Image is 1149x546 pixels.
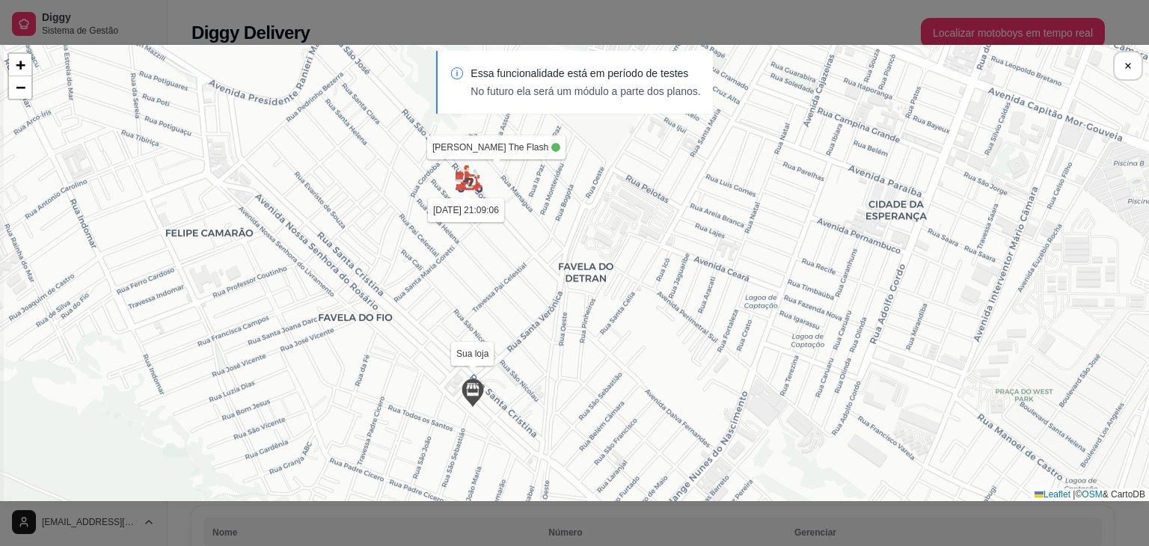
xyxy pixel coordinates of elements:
[471,66,700,81] p: Essa funcionalidade está em período de testes
[454,164,484,194] img: Marker
[1073,489,1075,500] span: |
[1031,488,1149,501] div: © & CartoDB
[471,84,700,99] p: No futuro ela será um módulo a parte dos planos.
[1035,489,1070,500] a: Leaflet
[458,378,488,408] img: Marker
